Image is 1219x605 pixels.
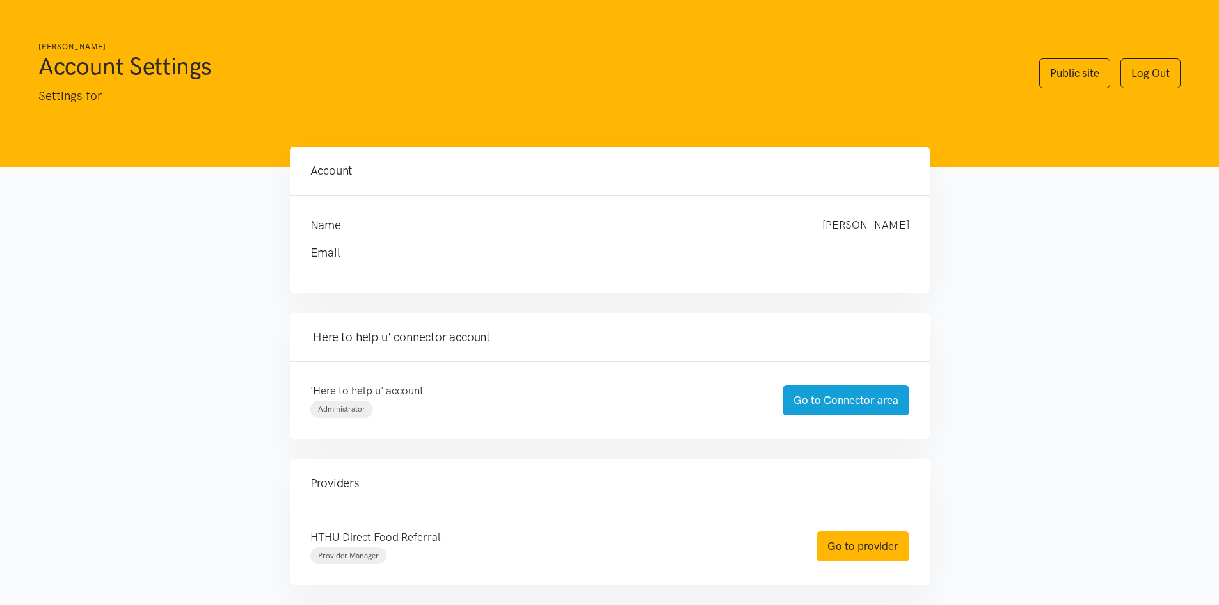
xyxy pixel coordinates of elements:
[809,216,922,234] div: [PERSON_NAME]
[38,51,1014,81] h1: Account Settings
[310,328,909,346] h4: 'Here to help u' connector account
[817,531,909,561] a: Go to provider
[318,405,365,414] span: Administrator
[38,41,1014,53] h6: [PERSON_NAME]
[1039,58,1110,88] a: Public site
[783,385,909,415] a: Go to Connector area
[310,162,909,180] h4: Account
[310,216,797,234] h4: Name
[310,244,884,262] h4: Email
[310,474,909,492] h4: Providers
[310,529,791,546] p: HTHU Direct Food Referral
[310,382,757,399] p: 'Here to help u' account
[38,86,1014,106] p: Settings for
[318,551,379,560] span: Provider Manager
[1120,58,1181,88] a: Log Out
